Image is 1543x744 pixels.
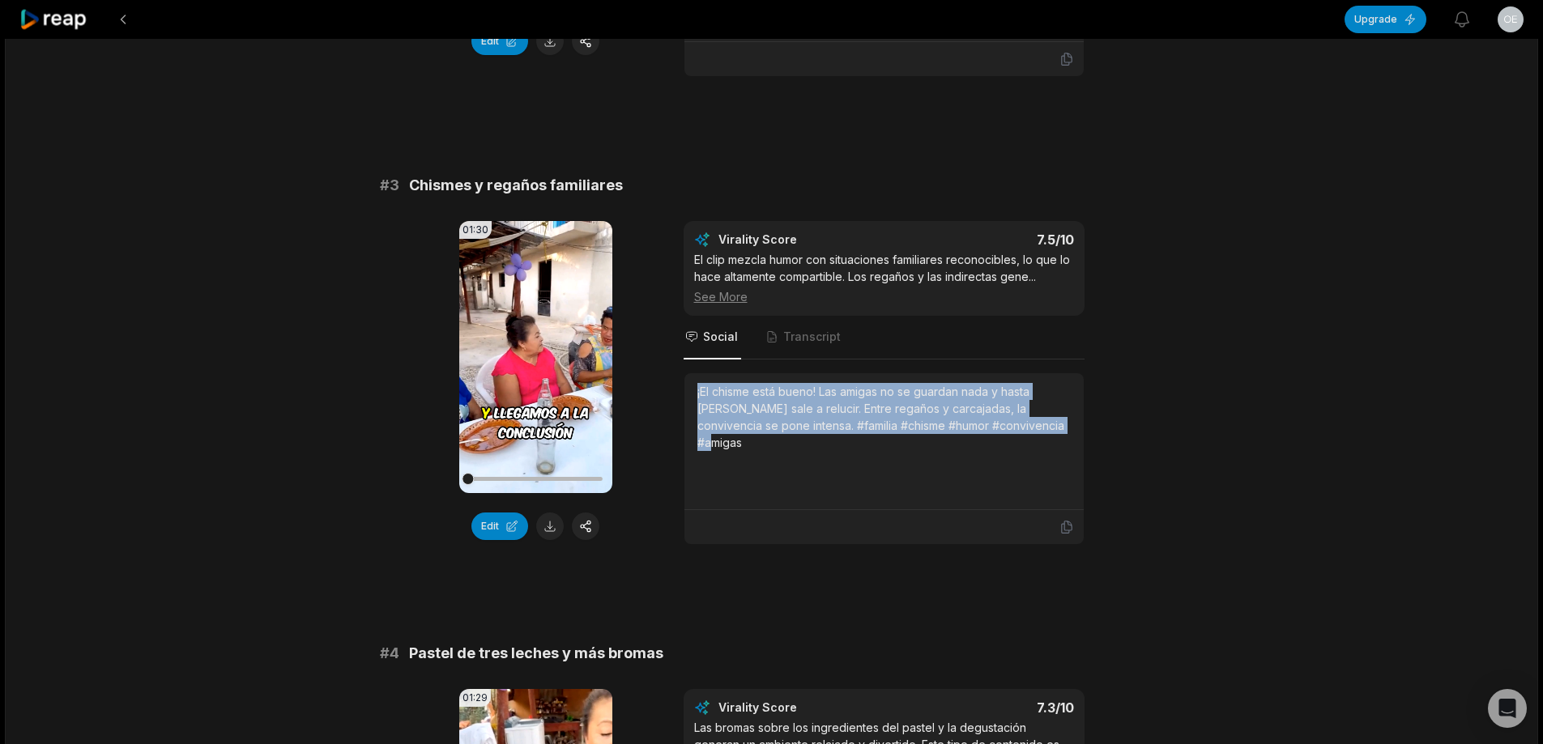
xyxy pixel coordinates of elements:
span: Pastel de tres leches y más bromas [409,642,663,665]
div: See More [694,288,1074,305]
button: Upgrade [1345,6,1426,33]
button: Edit [471,28,528,55]
div: Virality Score [718,699,893,716]
div: 7.5 /10 [900,232,1074,248]
div: Virality Score [718,232,893,248]
div: 7.3 /10 [900,699,1074,716]
div: El clip mezcla humor con situaciones familiares reconocibles, lo que lo hace altamente compartibl... [694,251,1074,305]
nav: Tabs [684,316,1085,359]
span: # 3 [380,174,399,197]
span: # 4 [380,642,399,665]
button: Edit [471,512,528,540]
span: Chismes y regaños familiares [409,174,623,197]
span: Social [703,329,738,345]
div: ¡El chisme está bueno! Las amigas no se guardan nada y hasta [PERSON_NAME] sale a relucir. Entre ... [697,383,1071,451]
video: Your browser does not support mp4 format. [459,221,612,493]
span: Transcript [783,329,841,345]
div: Open Intercom Messenger [1488,689,1527,728]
